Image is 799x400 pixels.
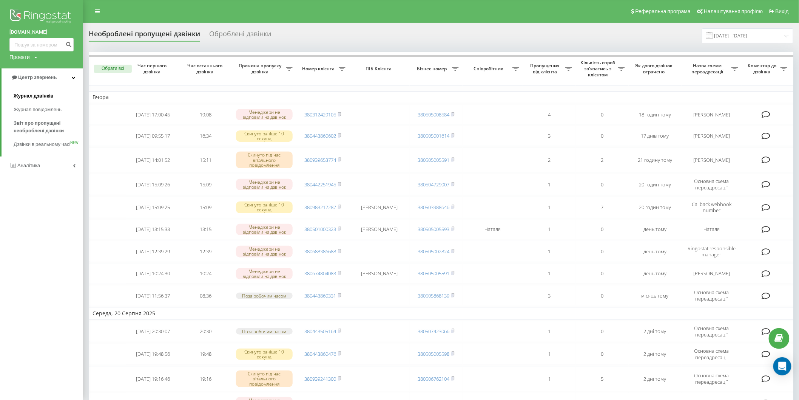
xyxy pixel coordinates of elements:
[179,241,232,262] td: 12:39
[466,66,512,72] span: Співробітник
[349,197,410,218] td: [PERSON_NAME]
[523,285,576,306] td: 3
[14,92,54,100] span: Журнал дзвінків
[629,105,682,125] td: 18 годин тому
[126,321,179,342] td: [DATE] 20:30:07
[94,65,132,73] button: Обрати всі
[14,116,83,138] a: Звіт про пропущені необроблені дзвінки
[236,371,293,387] div: Скинуто під час вітального повідомлення
[629,220,682,240] td: день тому
[746,63,780,74] span: Коментар до дзвінка
[18,74,57,80] span: Центр звернень
[9,53,30,61] div: Проекти
[304,132,336,139] a: 380443860602
[418,292,449,299] a: 380505868139
[576,147,629,172] td: 2
[629,241,682,262] td: день тому
[576,344,629,365] td: 0
[304,270,336,277] a: 380674804083
[209,30,271,42] div: Оброблені дзвінки
[236,202,293,213] div: Скинуто раніше 10 секунд
[682,105,742,125] td: [PERSON_NAME]
[704,8,763,14] span: Налаштування профілю
[576,285,629,306] td: 0
[179,321,232,342] td: 20:30
[304,328,336,335] a: 380443505164
[236,246,293,257] div: Менеджери не відповіли на дзвінок
[349,220,410,240] td: [PERSON_NAME]
[236,152,293,168] div: Скинуто під час вітального повідомлення
[14,141,70,148] span: Дзвінки в реальному часі
[304,248,336,255] a: 380688386688
[523,197,576,218] td: 1
[304,292,336,299] a: 380443860331
[17,163,40,168] span: Аналiтика
[418,270,449,277] a: 380505005591
[418,111,449,118] a: 380505008584
[236,328,293,335] div: Поза робочим часом
[179,197,232,218] td: 15:09
[300,66,339,72] span: Номер клієнта
[629,344,682,365] td: 2 дні тому
[236,109,293,120] div: Менеджери не відповіли на дзвінок
[126,126,179,146] td: [DATE] 09:55:17
[9,28,74,36] a: [DOMAIN_NAME]
[418,350,449,357] a: 380505005598
[682,220,742,240] td: Наталя
[523,105,576,125] td: 4
[236,268,293,279] div: Менеджери не відповіли на дзвінок
[576,264,629,284] td: 0
[236,179,293,190] div: Менеджери не відповіли на дзвінок
[682,285,742,306] td: Основна схема переадресації
[523,344,576,365] td: 1
[413,66,452,72] span: Бізнес номер
[236,224,293,235] div: Менеджери не відповіли на дзвінок
[682,344,742,365] td: Основна схема переадресації
[682,126,742,146] td: [PERSON_NAME]
[179,126,232,146] td: 16:34
[576,220,629,240] td: 0
[126,220,179,240] td: [DATE] 13:15:33
[576,105,629,125] td: 0
[133,63,173,74] span: Час першого дзвінка
[576,174,629,195] td: 0
[523,321,576,342] td: 1
[418,181,449,188] a: 380504729007
[629,366,682,391] td: 2 дні тому
[523,366,576,391] td: 1
[179,105,232,125] td: 19:08
[89,30,200,42] div: Необроблені пропущені дзвінки
[418,204,449,211] a: 380503988646
[576,321,629,342] td: 0
[629,197,682,218] td: 20 годин тому
[126,241,179,262] td: [DATE] 12:39:29
[349,264,410,284] td: [PERSON_NAME]
[523,147,576,172] td: 2
[629,264,682,284] td: день тому
[126,366,179,391] td: [DATE] 19:16:46
[463,220,523,240] td: Наталя
[576,241,629,262] td: 0
[2,68,83,87] a: Центр звернень
[185,63,226,74] span: Час останнього дзвінка
[523,126,576,146] td: 3
[126,147,179,172] td: [DATE] 14:01:52
[635,63,676,74] span: Як довго дзвінок втрачено
[682,147,742,172] td: [PERSON_NAME]
[9,8,74,26] img: Ringostat logo
[576,197,629,218] td: 7
[126,285,179,306] td: [DATE] 11:56:37
[629,126,682,146] td: 17 днів тому
[126,344,179,365] td: [DATE] 19:48:56
[14,119,79,135] span: Звіт про пропущені необроблені дзвінки
[682,197,742,218] td: Callback webhook number
[126,197,179,218] td: [DATE] 15:09:25
[776,8,789,14] span: Вихід
[126,174,179,195] td: [DATE] 15:09:26
[576,366,629,391] td: 5
[418,226,449,233] a: 380505005593
[580,60,618,78] span: Кількість спроб зв'язатись з клієнтом
[236,349,293,360] div: Скинуто раніше 10 секунд
[179,264,232,284] td: 10:24
[629,174,682,195] td: 20 годин тому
